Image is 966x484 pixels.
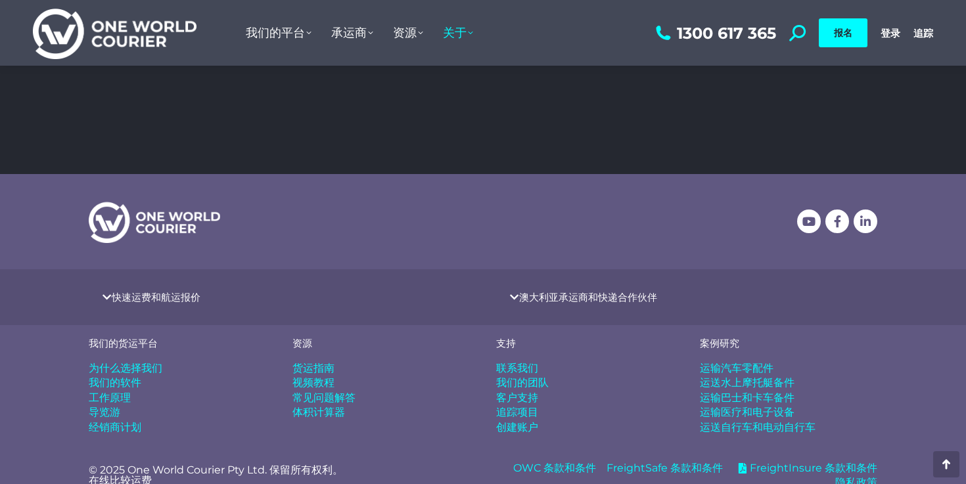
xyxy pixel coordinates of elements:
[246,26,305,40] font: 我们的平台
[496,376,674,390] a: 我们的团队
[913,27,933,39] a: 追踪
[700,376,794,389] font: 运送水上摩托艇备件
[700,421,816,433] font: 运送自行车和电动自行车
[89,376,141,389] font: 我们的软件
[393,26,417,40] font: 资源
[292,337,312,349] font: 资源
[496,391,674,405] a: 客户支持
[700,405,877,420] a: 运输医疗和电子设备
[653,25,776,41] a: 1300 617 365
[292,391,470,405] a: 常见问题解答
[496,420,674,435] a: 创建账户
[89,361,266,376] a: 为什么选择我们
[89,391,266,405] a: 工作原理
[89,420,266,435] a: 经销商计划
[750,462,877,474] font: FreightInsure 条款和条件
[33,7,196,60] img: 环球快递
[700,362,773,374] font: 运输汽车零配件
[496,376,549,389] font: 我们的团队
[496,406,538,418] font: 追踪项目
[700,391,877,405] a: 运输巴士和卡车备件
[700,391,794,404] font: 运输巴士和卡车备件
[292,361,470,376] a: 货运指南
[700,420,877,435] a: 运送自行车和电动自行车
[496,391,538,404] font: 客户支持
[292,376,334,389] font: 视频教程
[834,27,852,39] font: 报名
[819,18,867,47] a: 报名
[89,421,141,433] font: 经销商计划
[89,464,343,476] font: © 2025 One World Courier Pty Ltd. 保留所有权利。
[496,421,538,433] font: 创建账户
[89,406,120,418] font: 导览游
[677,24,776,43] font: 1300 617 365
[496,361,674,376] a: 联系我们
[519,292,657,302] a: 澳大利亚承运商和快递合作伙伴
[112,292,200,302] a: 快速运费和航运报价
[443,26,467,40] font: 关于
[433,12,483,53] a: 关于
[881,27,900,39] a: 登录
[292,406,345,418] font: 体积计算器
[89,376,266,390] a: 我们的软件
[607,462,723,474] font: FreightSafe 条款和条件
[700,337,739,349] font: 案例研究
[496,405,674,420] a: 追踪项目
[733,461,877,475] a: FreightInsure 条款和条件
[496,337,516,349] font: 支持
[519,291,657,303] font: 澳大利亚承运商和快递合作伙伴
[89,362,162,374] font: 为什么选择我们
[331,26,367,40] font: 承运商
[89,337,158,349] font: 我们的货运平台
[236,12,321,53] a: 我们的平台
[383,12,433,53] a: 资源
[513,462,596,474] font: OWC 条款和条件
[607,461,723,475] a: FreightSafe 条款和条件
[292,376,470,390] a: 视频教程
[513,461,596,475] a: OWC 条款和条件
[700,376,877,390] a: 运送水上摩托艇备件
[496,362,538,374] font: 联系我们
[700,361,877,376] a: 运输汽车零配件
[292,405,470,420] a: 体积计算器
[112,291,200,303] font: 快速运费和航运报价
[700,406,794,418] font: 运输医疗和电子设备
[292,391,356,404] font: 常见问题解答
[321,12,383,53] a: 承运商
[89,405,266,420] a: 导览游
[89,391,131,404] font: 工作原理
[292,362,334,374] font: 货运指南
